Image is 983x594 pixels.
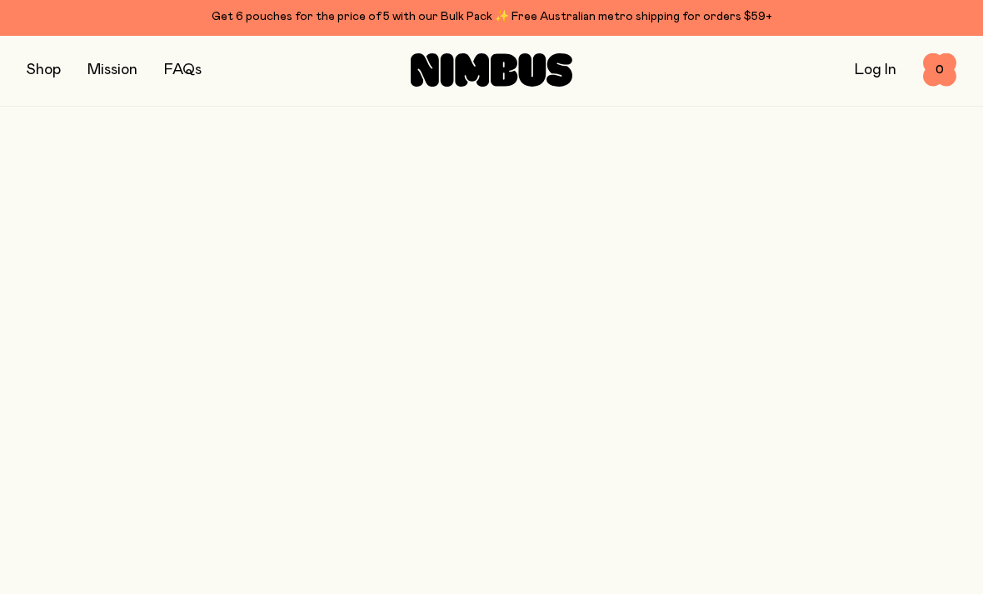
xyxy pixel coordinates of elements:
[855,62,896,77] a: Log In
[923,53,956,87] button: 0
[87,62,137,77] a: Mission
[164,62,202,77] a: FAQs
[27,7,956,27] div: Get 6 pouches for the price of 5 with our Bulk Pack ✨ Free Australian metro shipping for orders $59+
